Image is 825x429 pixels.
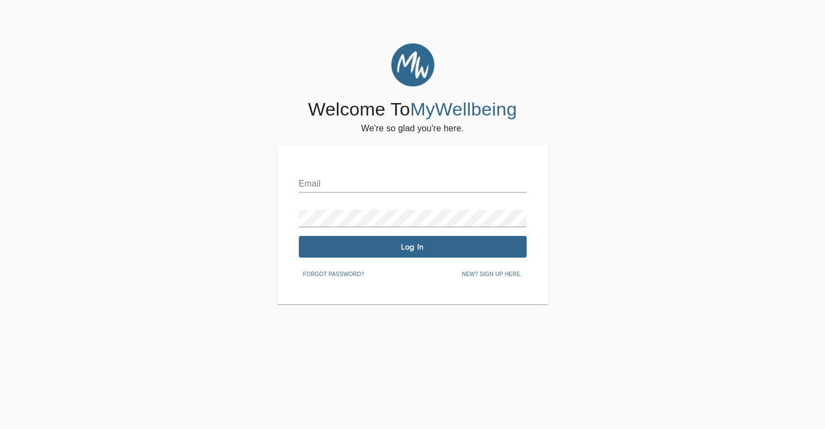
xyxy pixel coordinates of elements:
button: New? Sign up here. [457,266,526,283]
span: MyWellbeing [410,99,517,119]
h6: We're so glad you're here. [361,121,464,136]
a: Forgot password? [299,269,369,278]
span: Forgot password? [303,270,364,279]
span: Log In [303,242,522,252]
img: MyWellbeing [391,43,434,87]
h4: Welcome To [308,98,517,121]
button: Forgot password? [299,266,369,283]
span: New? Sign up here. [462,270,522,279]
button: Log In [299,236,527,258]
